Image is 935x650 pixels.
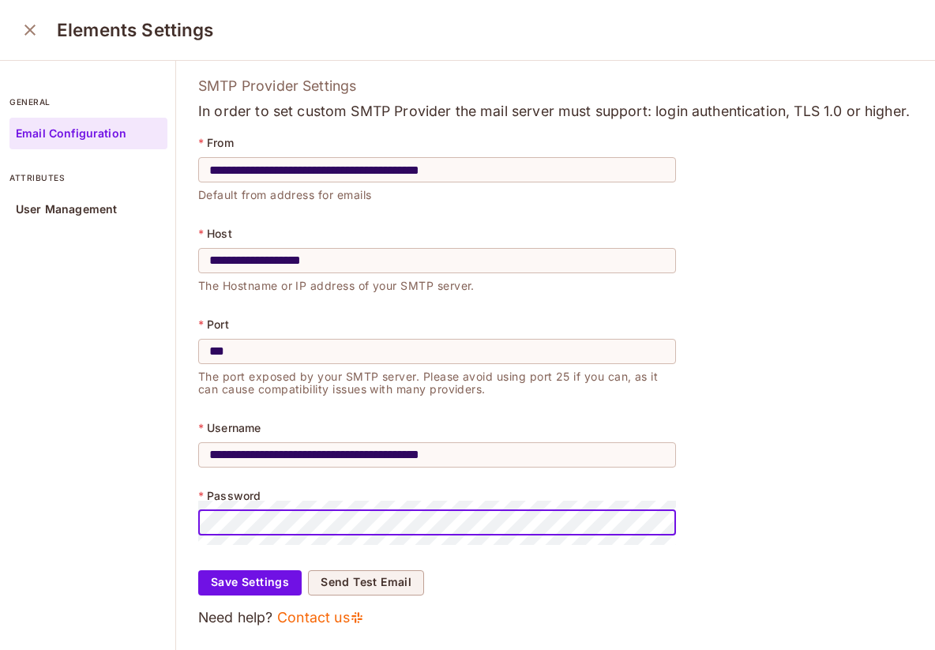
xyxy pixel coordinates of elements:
p: The port exposed by your SMTP server. Please avoid using port 25 if you can, as it can cause comp... [198,364,676,396]
h3: Elements Settings [57,19,214,41]
p: Password [207,490,261,502]
button: Save Settings [198,570,302,596]
p: In order to set custom SMTP Provider the mail server must support: login authentication, TLS 1.0 ... [198,102,913,121]
button: Send Test Email [308,570,424,596]
p: Port [207,318,229,331]
p: From [207,137,234,149]
p: Default from address for emails [198,182,676,201]
p: Host [207,227,232,240]
button: close [14,14,46,46]
p: Username [207,422,261,434]
p: Need help? [198,608,913,627]
p: Email Configuration [16,127,126,140]
p: attributes [9,171,167,184]
p: SMTP Provider Settings [198,77,913,96]
p: User Management [16,203,117,216]
p: general [9,96,167,108]
p: The Hostname or IP address of your SMTP server. [198,273,676,292]
a: Contact us [277,608,365,627]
